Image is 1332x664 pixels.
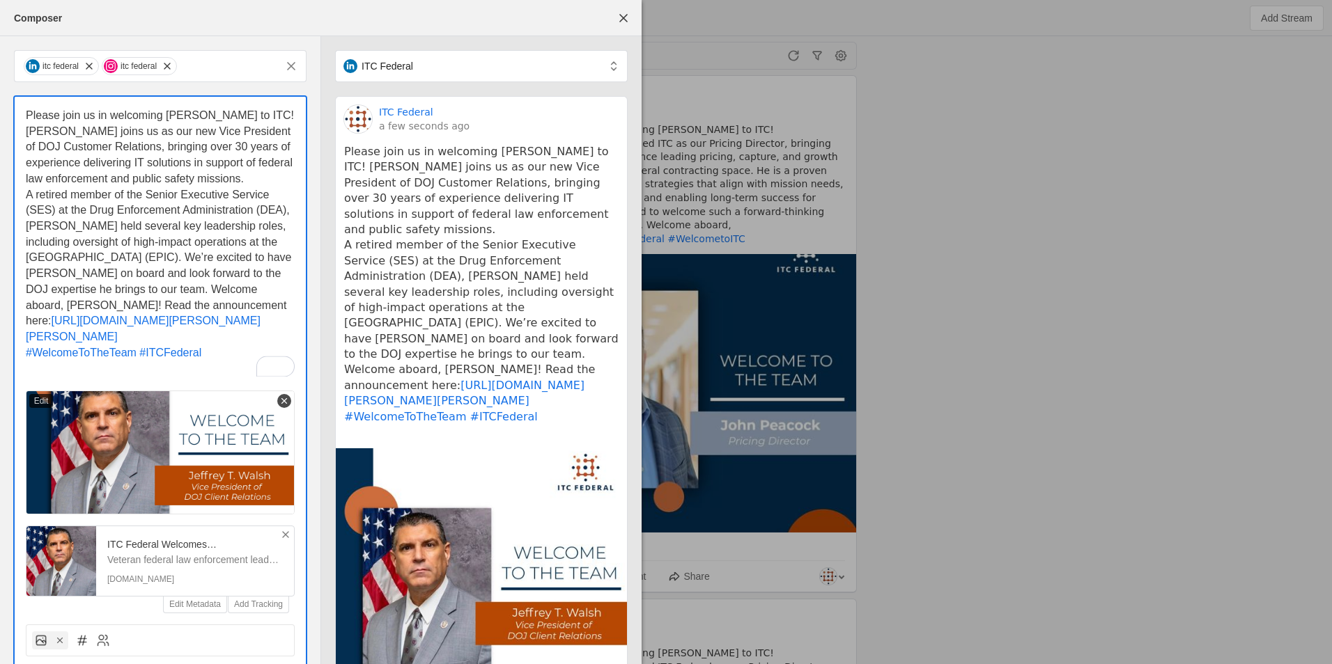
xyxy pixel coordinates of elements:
[344,144,619,440] pre: Please join us in welcoming [PERSON_NAME] to ITC! [PERSON_NAME] joins us as our new Vice Presiden...
[26,315,261,342] span: [URL][DOMAIN_NAME][PERSON_NAME][PERSON_NAME]
[26,109,297,184] span: Please join us in welcoming [PERSON_NAME] to ITC! [PERSON_NAME] joins us as our new Vice Presiden...
[344,105,372,133] img: cache
[229,596,288,612] button: Add Tracking
[26,108,295,377] div: To enrich screen reader interactions, please activate Accessibility in Grammarly extension settings
[14,11,62,25] div: Composer
[121,61,157,72] div: itc federal
[42,61,79,72] div: itc federal
[164,596,226,612] button: Edit Metadata
[139,347,201,358] span: #ITCFederal
[107,574,283,585] div: [DOMAIN_NAME]
[29,394,53,408] div: Edit
[107,553,283,567] p: Veteran federal law enforcement leader joins ITC to strengthen DOJ partnerships and drive mission...
[26,390,295,514] img: 64886651-a6e8-4bef-92e9-a999d0a29a45
[277,394,291,408] div: remove
[279,54,304,79] button: Remove all
[280,529,291,540] app-icon: Remove
[26,526,96,596] img: ITC Federal Welcomes Jeff T. Walsh as Vice President of DOJ Customer Relations - ITC Federal
[26,347,137,358] span: #WelcomeToTheTeam
[362,59,413,73] span: ITC Federal
[26,189,295,327] span: A retired member of the Senior Executive Service (SES) at the Drug Enforcement Administration (DE...
[344,379,584,407] a: [URL][DOMAIN_NAME][PERSON_NAME][PERSON_NAME]
[344,410,466,423] a: #WelcomeToTheTeam
[379,105,433,119] a: ITC Federal
[107,537,283,551] div: ITC Federal Welcomes Jeff T. Walsh as Vice President of DOJ Customer Relations - ITC Federal
[470,410,538,423] a: #ITCFederal
[379,119,470,133] a: a few seconds ago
